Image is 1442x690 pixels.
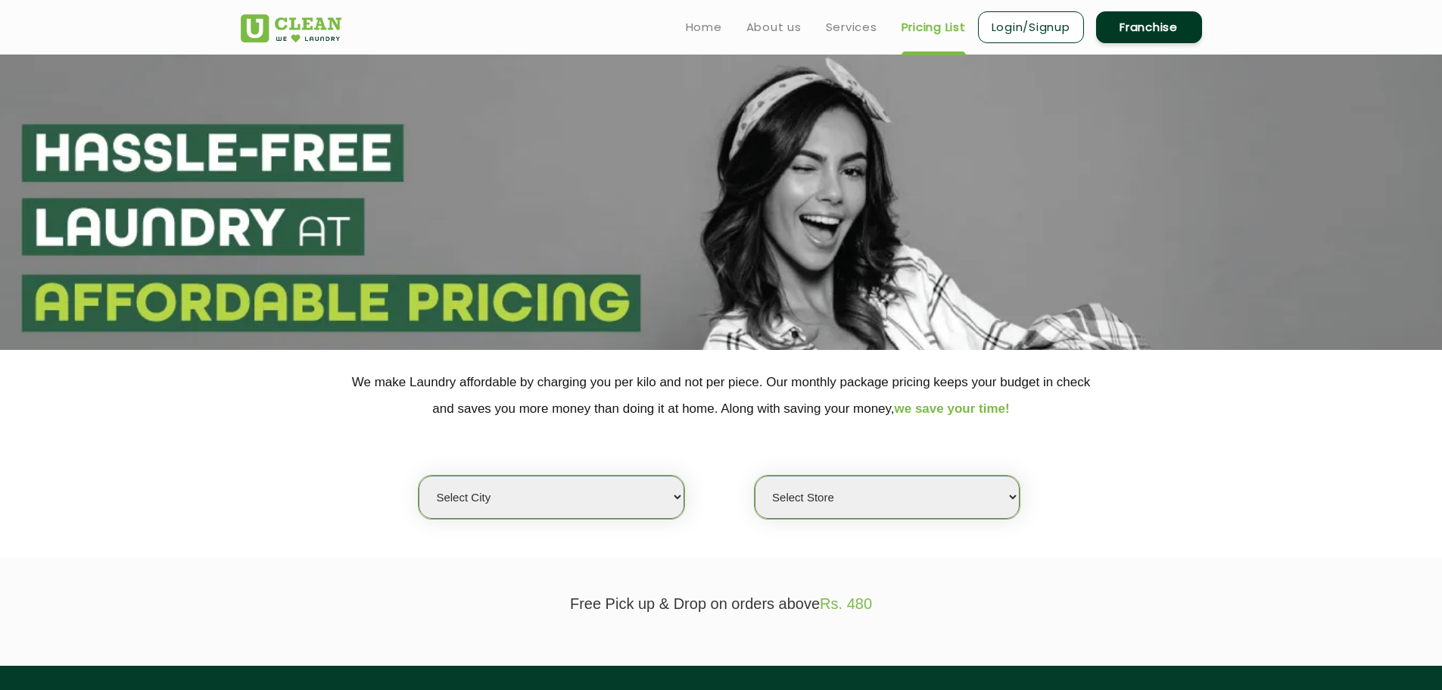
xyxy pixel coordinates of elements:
[895,401,1010,416] span: we save your time!
[1096,11,1202,43] a: Franchise
[820,595,872,612] span: Rs. 480
[746,18,802,36] a: About us
[241,595,1202,613] p: Free Pick up & Drop on orders above
[902,18,966,36] a: Pricing List
[241,369,1202,422] p: We make Laundry affordable by charging you per kilo and not per piece. Our monthly package pricin...
[826,18,877,36] a: Services
[686,18,722,36] a: Home
[241,14,341,42] img: UClean Laundry and Dry Cleaning
[978,11,1084,43] a: Login/Signup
